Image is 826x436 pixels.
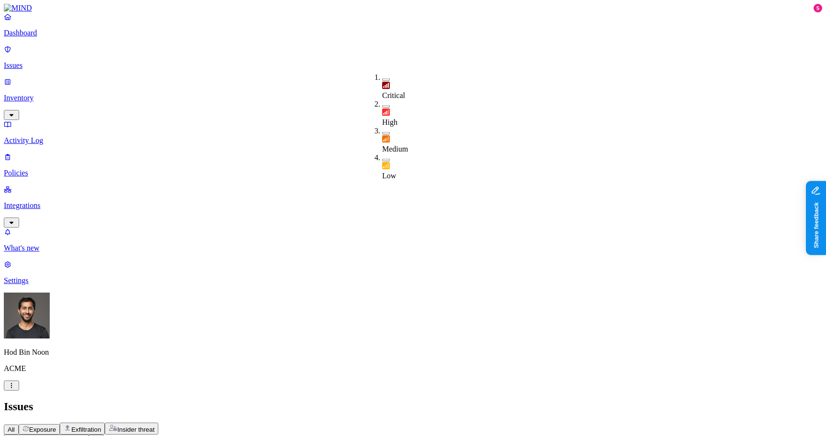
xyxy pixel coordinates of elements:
p: Integrations [4,201,822,210]
img: severity-high [382,109,390,116]
a: Settings [4,260,822,285]
a: What's new [4,228,822,252]
iframe: Marker.io feedback button [806,181,826,255]
p: Activity Log [4,136,822,145]
a: Dashboard [4,12,822,37]
img: severity-low [382,162,390,170]
a: MIND [4,4,822,12]
a: Issues [4,45,822,70]
img: severity-medium [382,135,390,143]
p: Hod Bin Noon [4,348,822,357]
p: Inventory [4,94,822,102]
img: MIND [4,4,32,12]
span: Low [382,172,396,180]
a: Policies [4,153,822,177]
img: Hod Bin Noon [4,293,50,338]
span: Medium [382,145,408,153]
span: Exposure [29,426,56,433]
span: Critical [382,91,405,99]
a: Inventory [4,77,822,119]
p: ACME [4,364,822,373]
span: Insider threat [117,426,154,433]
p: Dashboard [4,29,822,37]
img: severity-critical [382,82,390,89]
span: High [382,118,397,126]
span: All [8,426,15,433]
h2: Issues [4,400,822,413]
a: Activity Log [4,120,822,145]
div: 5 [814,4,822,12]
p: What's new [4,244,822,252]
p: Policies [4,169,822,177]
p: Issues [4,61,822,70]
a: Integrations [4,185,822,226]
p: Settings [4,276,822,285]
span: Exfiltration [71,426,101,433]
